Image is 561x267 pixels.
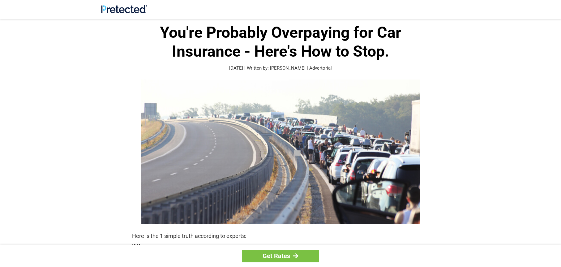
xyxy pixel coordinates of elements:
img: Site Logo [101,5,147,13]
a: Get Rates [242,250,319,262]
a: Site Logo [101,9,147,15]
p: Here is the 1 simple truth according to experts: [132,232,429,240]
h1: You're Probably Overpaying for Car Insurance - Here's How to Stop. [132,23,429,61]
strong: If You: [132,243,429,249]
p: [DATE] | Written by: [PERSON_NAME] | Advertorial [132,65,429,72]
